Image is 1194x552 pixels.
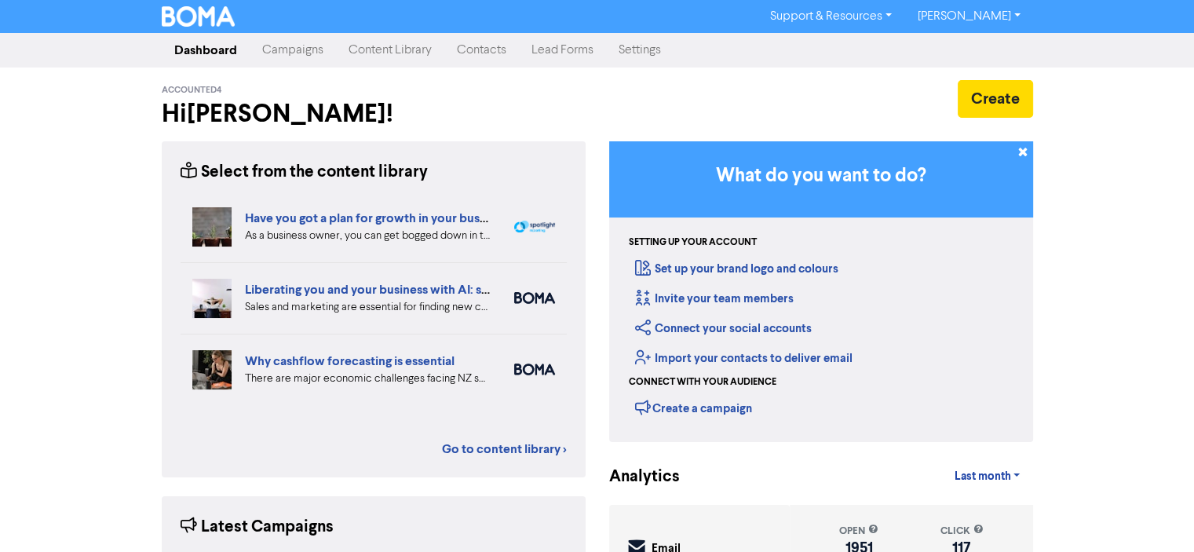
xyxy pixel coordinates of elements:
[940,524,983,539] div: click
[606,35,674,66] a: Settings
[162,35,250,66] a: Dashboard
[514,221,555,233] img: spotlight
[162,99,586,129] h2: Hi [PERSON_NAME] !
[839,524,878,539] div: open
[954,470,1010,484] span: Last month
[958,80,1033,118] button: Create
[444,35,519,66] a: Contacts
[635,396,752,419] div: Create a campaign
[162,85,221,96] span: Accounted4
[629,236,757,250] div: Setting up your account
[904,4,1032,29] a: [PERSON_NAME]
[941,461,1032,492] a: Last month
[162,6,236,27] img: BOMA Logo
[181,515,334,539] div: Latest Campaigns
[336,35,444,66] a: Content Library
[633,165,1010,188] h3: What do you want to do?
[250,35,336,66] a: Campaigns
[245,353,455,369] a: Why cashflow forecasting is essential
[609,141,1033,442] div: Getting Started in BOMA
[245,371,491,387] div: There are major economic challenges facing NZ small business. How can detailed cashflow forecasti...
[635,321,812,336] a: Connect your social accounts
[245,210,513,226] a: Have you got a plan for growth in your business?
[245,282,586,298] a: Liberating you and your business with AI: sales and marketing
[245,228,491,244] div: As a business owner, you can get bogged down in the demands of day-to-day business. We can help b...
[758,4,904,29] a: Support & Resources
[519,35,606,66] a: Lead Forms
[635,291,794,306] a: Invite your team members
[181,160,428,185] div: Select from the content library
[635,351,853,366] a: Import your contacts to deliver email
[609,465,660,489] div: Analytics
[629,375,776,389] div: Connect with your audience
[514,364,555,375] img: boma
[514,292,555,304] img: boma
[1115,477,1194,552] iframe: Chat Widget
[442,440,567,459] a: Go to content library >
[245,299,491,316] div: Sales and marketing are essential for finding new customers but eat into your business time. We e...
[635,261,838,276] a: Set up your brand logo and colours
